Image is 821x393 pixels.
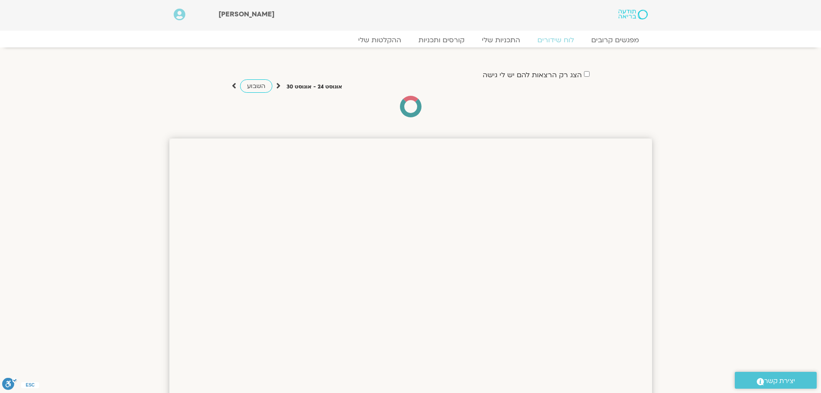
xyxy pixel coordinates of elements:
a: השבוע [240,79,272,93]
nav: Menu [174,36,648,44]
a: התכניות שלי [473,36,529,44]
p: אוגוסט 24 - אוגוסט 30 [287,82,342,91]
a: לוח שידורים [529,36,583,44]
label: הצג רק הרצאות להם יש לי גישה [483,71,582,79]
a: מפגשים קרובים [583,36,648,44]
a: יצירת קשר [735,372,817,389]
span: יצירת קשר [764,375,795,387]
span: [PERSON_NAME] [219,9,275,19]
a: קורסים ותכניות [410,36,473,44]
a: ההקלטות שלי [350,36,410,44]
span: השבוע [247,82,265,90]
